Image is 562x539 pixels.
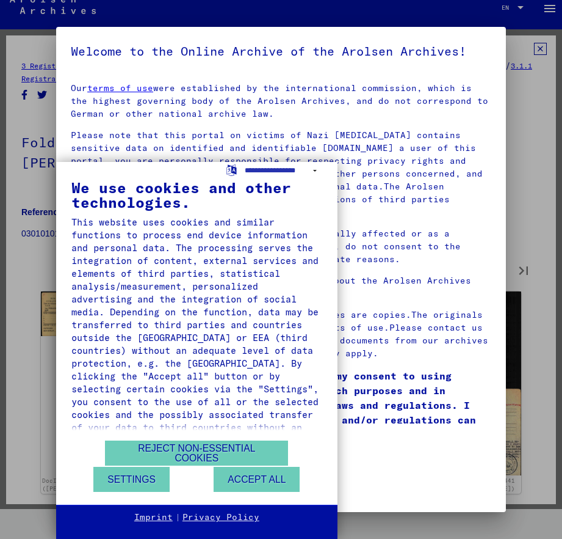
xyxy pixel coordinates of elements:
[71,216,322,447] div: This website uses cookies and similar functions to process end device information and personal da...
[214,467,300,492] button: Accept all
[93,467,170,492] button: Settings
[105,441,288,466] button: Reject non-essential cookies
[182,512,259,524] a: Privacy Policy
[134,512,173,524] a: Imprint
[71,180,322,210] div: We use cookies and other technologies.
